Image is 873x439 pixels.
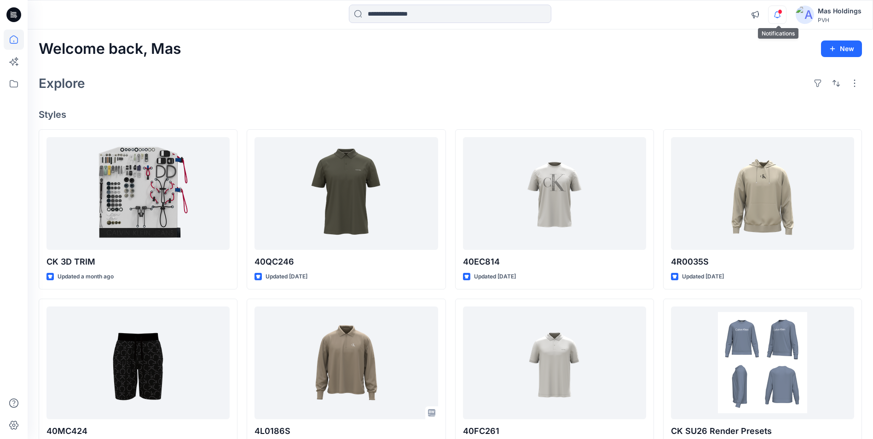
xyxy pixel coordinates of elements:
[46,255,230,268] p: CK 3D TRIM
[671,425,854,438] p: CK SU26 Render Presets
[58,272,114,282] p: Updated a month ago
[254,255,438,268] p: 40QC246
[818,6,861,17] div: Mas Holdings
[46,306,230,419] a: 40MC424
[46,425,230,438] p: 40MC424
[266,272,307,282] p: Updated [DATE]
[254,137,438,250] a: 40QC246
[796,6,814,24] img: avatar
[463,137,646,250] a: 40EC814
[463,425,646,438] p: 40FC261
[671,306,854,419] a: CK SU26 Render Presets
[671,137,854,250] a: 4R0035S
[682,272,724,282] p: Updated [DATE]
[821,40,862,57] button: New
[671,255,854,268] p: 4R0035S
[254,306,438,419] a: 4L0186S
[474,272,516,282] p: Updated [DATE]
[39,109,862,120] h4: Styles
[254,425,438,438] p: 4L0186S
[39,40,181,58] h2: Welcome back, Mas
[463,306,646,419] a: 40FC261
[46,137,230,250] a: CK 3D TRIM
[39,76,85,91] h2: Explore
[463,255,646,268] p: 40EC814
[818,17,861,23] div: PVH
